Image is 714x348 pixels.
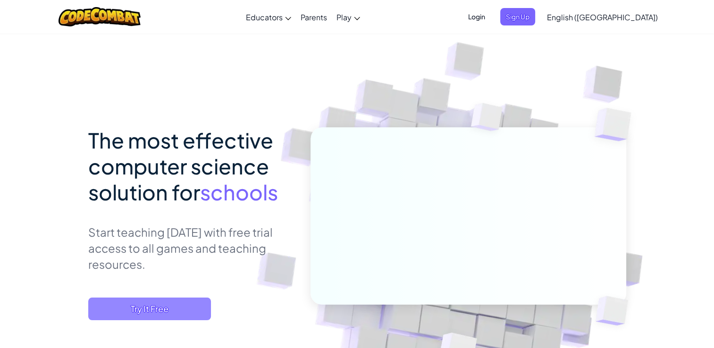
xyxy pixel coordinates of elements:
[547,12,658,22] span: English ([GEOGRAPHIC_DATA])
[332,4,365,30] a: Play
[246,12,283,22] span: Educators
[296,4,332,30] a: Parents
[576,85,657,165] img: Overlap cubes
[200,179,278,205] span: schools
[453,84,521,155] img: Overlap cubes
[88,298,211,320] button: Try It Free
[462,8,491,25] button: Login
[88,224,296,272] p: Start teaching [DATE] with free trial access to all games and teaching resources.
[241,4,296,30] a: Educators
[580,276,650,345] img: Overlap cubes
[336,12,352,22] span: Play
[59,7,141,26] img: CodeCombat logo
[542,4,663,30] a: English ([GEOGRAPHIC_DATA])
[500,8,535,25] button: Sign Up
[88,127,273,205] span: The most effective computer science solution for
